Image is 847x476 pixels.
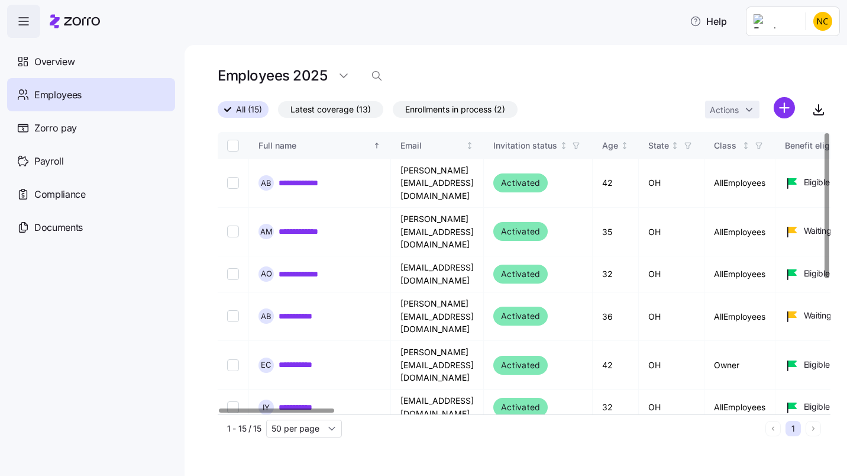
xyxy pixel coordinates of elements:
[501,224,540,239] span: Activated
[765,421,781,436] button: Previous page
[227,177,239,189] input: Select record 1
[639,208,704,256] td: OH
[7,111,175,144] a: Zorro pay
[227,140,239,152] input: Select all records
[704,390,775,426] td: AllEmployees
[261,179,271,187] span: A B
[639,256,704,292] td: OH
[7,178,175,211] a: Compliance
[34,187,86,202] span: Compliance
[391,256,484,292] td: [EMAIL_ADDRESS][DOMAIN_NAME]
[236,102,262,117] span: All (15)
[593,341,639,390] td: 42
[671,141,679,150] div: Not sorted
[704,256,775,292] td: AllEmployees
[290,102,371,117] span: Latest coverage (13)
[227,401,239,413] input: Select record 6
[34,54,75,69] span: Overview
[639,132,704,159] th: StateNot sorted
[484,132,593,159] th: Invitation statusNot sorted
[258,139,371,152] div: Full name
[704,132,775,159] th: ClassNot sorted
[260,228,273,236] span: A M
[620,141,629,150] div: Not sorted
[261,361,271,369] span: E C
[261,313,271,320] span: A B
[704,341,775,390] td: Owner
[7,45,175,78] a: Overview
[593,390,639,426] td: 32
[593,159,639,208] td: 42
[742,141,750,150] div: Not sorted
[714,139,740,152] div: Class
[391,159,484,208] td: [PERSON_NAME][EMAIL_ADDRESS][DOMAIN_NAME]
[593,292,639,341] td: 36
[405,102,505,117] span: Enrollments in process (2)
[690,14,727,28] span: Help
[249,132,391,159] th: Full nameSorted ascending
[806,421,821,436] button: Next page
[391,341,484,390] td: [PERSON_NAME][EMAIL_ADDRESS][DOMAIN_NAME]
[227,359,239,371] input: Select record 5
[391,390,484,426] td: [EMAIL_ADDRESS][DOMAIN_NAME]
[754,14,796,28] img: Employer logo
[560,141,568,150] div: Not sorted
[705,101,759,118] button: Actions
[704,159,775,208] td: AllEmployees
[639,292,704,341] td: OH
[639,341,704,390] td: OH
[493,139,557,152] div: Invitation status
[34,121,77,136] span: Zorro pay
[785,421,801,436] button: 1
[813,12,832,31] img: 4df69aa124fc8a424bc100789b518ae1
[227,310,239,322] input: Select record 4
[218,66,327,85] h1: Employees 2025
[227,423,261,435] span: 1 - 15 / 15
[648,139,669,152] div: State
[602,139,618,152] div: Age
[7,211,175,244] a: Documents
[391,292,484,341] td: [PERSON_NAME][EMAIL_ADDRESS][DOMAIN_NAME]
[639,159,704,208] td: OH
[391,132,484,159] th: EmailNot sorted
[34,220,83,235] span: Documents
[593,132,639,159] th: AgeNot sorted
[774,97,795,118] svg: add icon
[593,256,639,292] td: 32
[501,309,540,323] span: Activated
[261,270,272,278] span: A O
[227,226,239,237] input: Select record 2
[7,144,175,178] a: Payroll
[710,106,739,114] span: Actions
[639,390,704,426] td: OH
[704,208,775,256] td: AllEmployees
[501,267,540,281] span: Activated
[501,176,540,190] span: Activated
[373,141,381,150] div: Sorted ascending
[7,78,175,111] a: Employees
[400,139,464,152] div: Email
[263,404,270,411] span: I Y
[34,154,64,169] span: Payroll
[34,88,82,102] span: Employees
[227,268,239,280] input: Select record 3
[501,358,540,372] span: Activated
[465,141,474,150] div: Not sorted
[680,9,736,33] button: Help
[501,400,540,414] span: Activated
[391,208,484,256] td: [PERSON_NAME][EMAIL_ADDRESS][DOMAIN_NAME]
[704,292,775,341] td: AllEmployees
[593,208,639,256] td: 35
